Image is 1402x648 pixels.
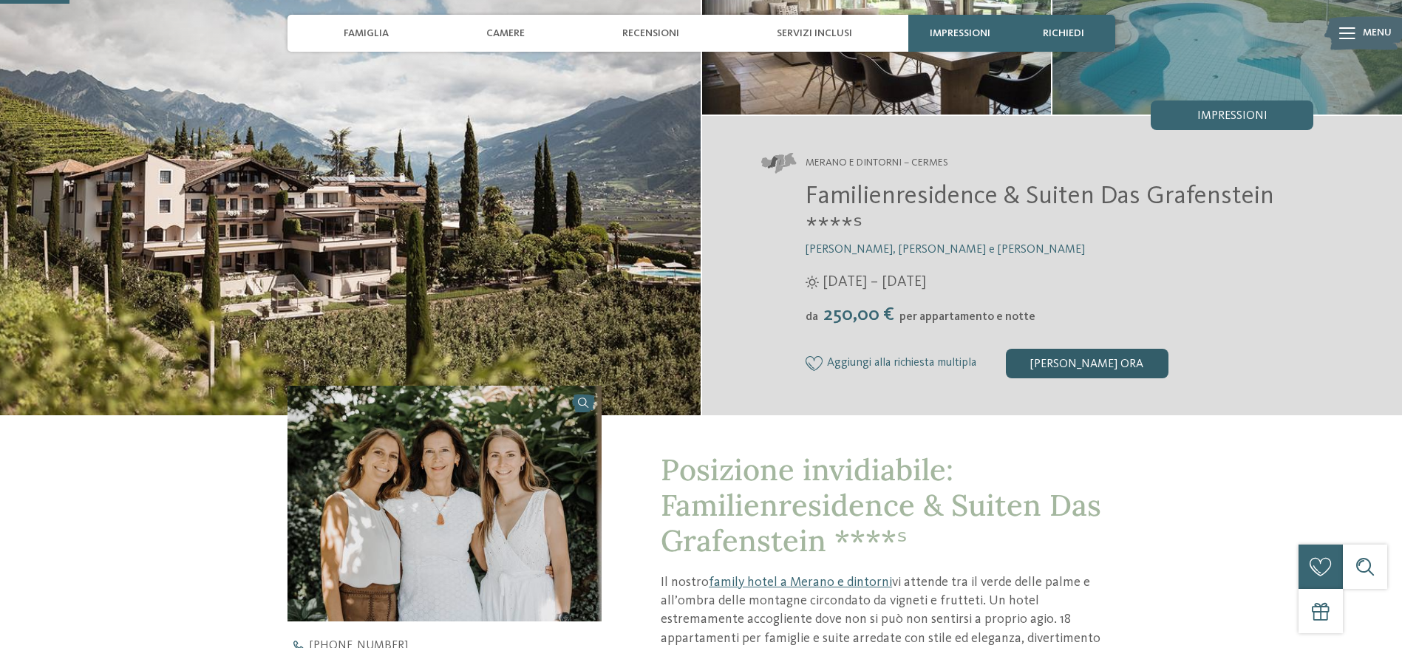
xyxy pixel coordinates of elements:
span: [DATE] – [DATE] [823,272,926,293]
span: Recensioni [622,27,679,40]
span: Aggiungi alla richiesta multipla [827,357,976,370]
span: Posizione invidiabile: Familienresidence & Suiten Das Grafenstein ****ˢ [661,451,1101,559]
span: richiedi [1043,27,1084,40]
span: 250,00 € [820,305,898,324]
span: Famiglia [344,27,389,40]
a: family hotel a Merano e dintorni [709,576,892,589]
span: [PERSON_NAME], [PERSON_NAME] e [PERSON_NAME] [806,244,1085,256]
span: Familienresidence & Suiten Das Grafenstein ****ˢ [806,183,1274,240]
span: per appartamento e notte [899,311,1035,323]
span: Camere [486,27,525,40]
span: Servizi inclusi [777,27,852,40]
i: Orari d'apertura estate [806,276,819,289]
div: [PERSON_NAME] ora [1006,349,1168,378]
img: Il nostro family hotel a Merano e dintorni è perfetto per trascorrere giorni felici [287,386,602,621]
span: Impressioni [930,27,990,40]
span: Merano e dintorni – Cermes [806,156,948,171]
span: da [806,311,818,323]
span: Impressioni [1197,110,1267,122]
